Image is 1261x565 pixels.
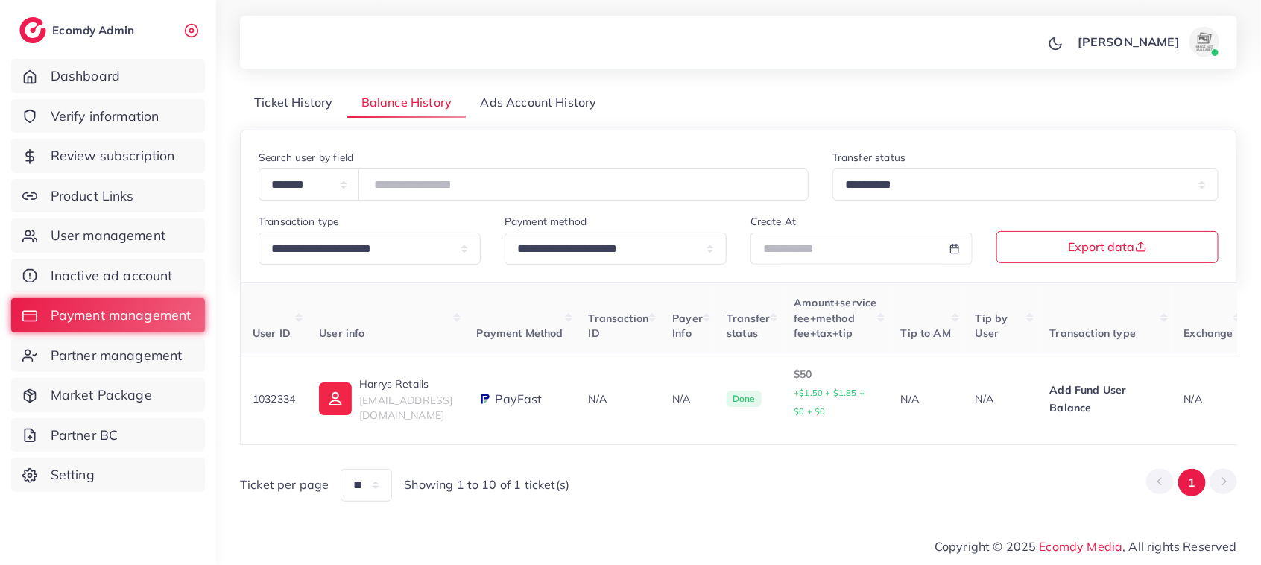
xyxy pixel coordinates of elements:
[240,476,329,493] span: Ticket per page
[976,390,1026,408] p: N/A
[51,266,173,285] span: Inactive ad account
[1189,27,1219,57] img: avatar
[750,214,796,229] label: Create At
[672,312,703,340] span: Payer Info
[1184,326,1233,340] span: Exchange
[1184,392,1202,405] span: N/A
[832,150,906,165] label: Transfer status
[51,306,192,325] span: Payment management
[1178,469,1206,496] button: Go to page 1
[51,385,152,405] span: Market Package
[794,388,865,417] small: +$1.50 + $1.85 + $0 + $0
[51,107,159,126] span: Verify information
[319,382,352,415] img: ic-user-info.36bf1079.svg
[259,150,353,165] label: Search user by field
[727,391,762,407] span: Done
[11,458,205,492] a: Setting
[477,391,492,406] img: payment
[794,296,876,340] span: Amount+service fee+method fee+tax+tip
[19,17,46,43] img: logo
[1146,469,1237,496] ul: Pagination
[19,17,138,43] a: logoEcomdy Admin
[11,378,205,412] a: Market Package
[672,390,703,408] p: N/A
[11,59,205,93] a: Dashboard
[996,231,1219,263] button: Export data
[11,218,205,253] a: User management
[11,298,205,332] a: Payment management
[254,94,332,111] span: Ticket History
[1050,381,1160,417] p: Add Fund User Balance
[794,365,876,420] p: $50
[11,259,205,293] a: Inactive ad account
[52,23,138,37] h2: Ecomdy Admin
[11,418,205,452] a: Partner BC
[1123,537,1237,555] span: , All rights Reserved
[901,326,951,340] span: Tip to AM
[404,476,569,493] span: Showing 1 to 10 of 1 ticket(s)
[11,338,205,373] a: Partner management
[11,139,205,173] a: Review subscription
[51,426,118,445] span: Partner BC
[359,375,452,393] p: Harrys Retails
[496,391,543,408] span: PayFast
[51,465,95,484] span: Setting
[589,392,607,405] span: N/A
[1040,539,1123,554] a: Ecomdy Media
[361,94,452,111] span: Balance History
[481,94,597,111] span: Ads Account History
[359,394,452,422] span: [EMAIL_ADDRESS][DOMAIN_NAME]
[51,346,183,365] span: Partner management
[1078,33,1180,51] p: [PERSON_NAME]
[51,186,134,206] span: Product Links
[505,214,587,229] label: Payment method
[253,326,291,340] span: User ID
[51,146,175,165] span: Review subscription
[901,390,952,408] p: N/A
[1050,326,1137,340] span: Transaction type
[259,214,339,229] label: Transaction type
[589,312,649,340] span: Transaction ID
[727,312,770,340] span: Transfer status
[1069,241,1147,253] span: Export data
[935,537,1237,555] span: Copyright © 2025
[976,312,1008,340] span: Tip by User
[51,66,120,86] span: Dashboard
[1069,27,1225,57] a: [PERSON_NAME]avatar
[253,390,295,408] p: 1032334
[11,99,205,133] a: Verify information
[11,179,205,213] a: Product Links
[477,326,563,340] span: Payment Method
[319,326,364,340] span: User info
[51,226,165,245] span: User management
